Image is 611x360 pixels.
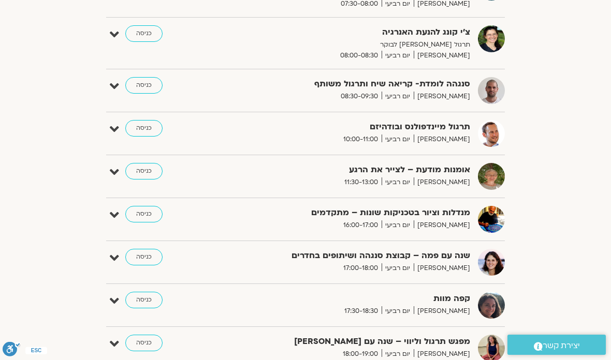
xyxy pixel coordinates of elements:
span: [PERSON_NAME] [414,263,470,274]
strong: קפה מוות [248,292,470,306]
span: [PERSON_NAME] [414,177,470,188]
a: יצירת קשר [507,335,606,355]
span: יום רביעי [382,91,414,102]
a: כניסה [125,249,163,265]
span: [PERSON_NAME] [414,349,470,359]
strong: שנה עם פמה – קבוצת סנגהה ושיתופים בחדרים [248,249,470,263]
a: כניסה [125,25,163,42]
strong: מנדלות וציור בטכניקות שונות – מתקדמים [248,206,470,220]
span: יום רביעי [382,50,414,61]
span: יצירת קשר [543,339,580,353]
a: כניסה [125,163,163,179]
span: 17:00-18:00 [340,263,382,274]
strong: מפגש תרגול וליווי – שנה עם [PERSON_NAME] [248,335,470,349]
span: יום רביעי [382,220,414,231]
span: 18:00-19:00 [339,349,382,359]
a: כניסה [125,292,163,308]
span: 10:00-11:00 [340,134,382,145]
strong: סנגהה לומדת- קריאה שיח ותרגול משותף [248,77,470,91]
span: [PERSON_NAME] [414,134,470,145]
span: [PERSON_NAME] [414,220,470,231]
span: 08:00-08:30 [337,50,382,61]
a: כניסה [125,77,163,94]
strong: צ'י קונג להנעת האנרגיה [248,25,470,39]
span: יום רביעי [382,306,414,317]
strong: תרגול מיינדפולנס ובודהיזם [248,120,470,134]
a: כניסה [125,335,163,351]
span: 11:30-13:00 [341,177,382,188]
span: [PERSON_NAME] [414,91,470,102]
span: 08:30-09:30 [337,91,382,102]
span: 17:30-18:30 [341,306,382,317]
span: [PERSON_NAME] [414,50,470,61]
span: יום רביעי [382,177,414,188]
a: כניסה [125,206,163,222]
span: יום רביעי [382,134,414,145]
span: [PERSON_NAME] [414,306,470,317]
span: 16:00-17:00 [340,220,382,231]
a: כניסה [125,120,163,137]
span: יום רביעי [382,263,414,274]
span: יום רביעי [382,349,414,359]
p: תרגול [PERSON_NAME] לבוקר [248,39,470,50]
strong: אומנות מודעת – לצייר את הרגע [248,163,470,177]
